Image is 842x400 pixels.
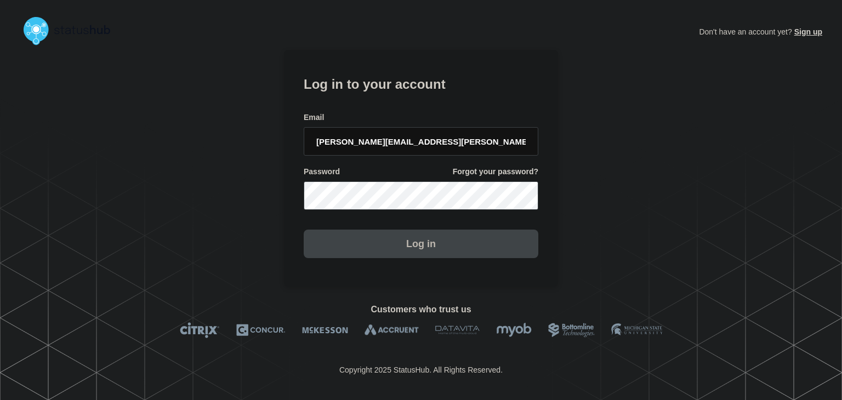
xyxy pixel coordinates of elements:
img: McKesson logo [302,322,348,338]
h2: Customers who trust us [20,305,822,315]
img: MSU logo [611,322,662,338]
a: Sign up [792,27,822,36]
span: Email [304,112,324,123]
img: Bottomline logo [548,322,595,338]
p: Don't have an account yet? [699,19,822,45]
img: DataVita logo [435,322,480,338]
input: password input [304,181,538,210]
img: StatusHub logo [20,13,124,48]
p: Copyright 2025 StatusHub. All Rights Reserved. [339,365,503,374]
span: Password [304,167,340,177]
img: Accruent logo [365,322,419,338]
img: myob logo [496,322,532,338]
button: Log in [304,230,538,258]
h1: Log in to your account [304,73,538,93]
a: Forgot your password? [453,167,538,177]
img: Concur logo [236,322,286,338]
input: email input [304,127,538,156]
img: Citrix logo [180,322,220,338]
